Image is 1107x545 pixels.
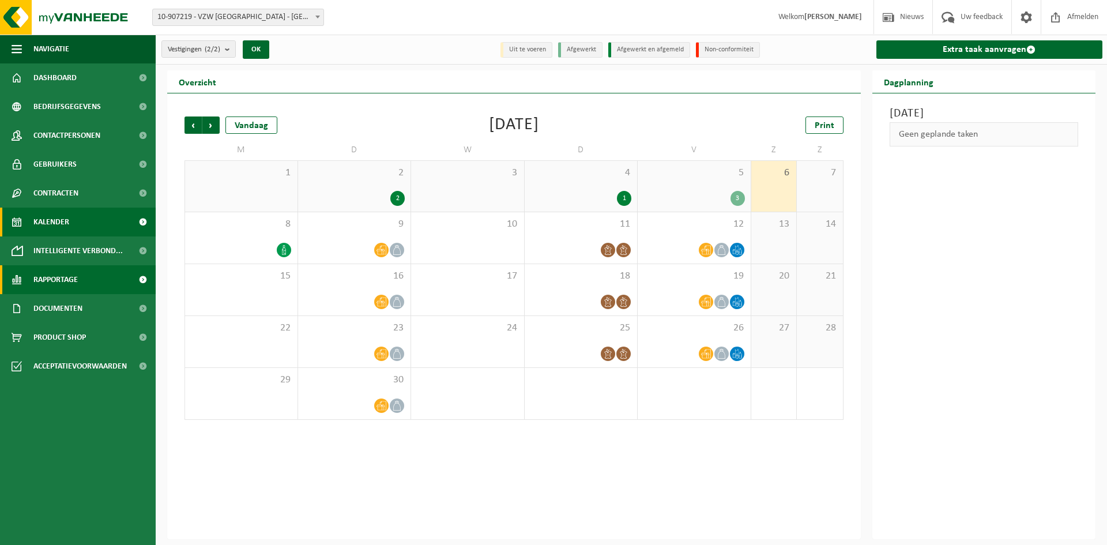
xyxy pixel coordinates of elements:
[33,92,101,121] span: Bedrijfsgegevens
[872,70,945,93] h2: Dagplanning
[757,218,791,231] span: 13
[805,116,844,134] a: Print
[33,323,86,352] span: Product Shop
[225,116,277,134] div: Vandaag
[33,294,82,323] span: Documenten
[530,270,632,283] span: 18
[191,374,292,386] span: 29
[243,40,269,59] button: OK
[643,167,745,179] span: 5
[417,218,518,231] span: 10
[797,140,843,160] td: Z
[757,167,791,179] span: 6
[530,322,632,334] span: 25
[33,352,127,381] span: Acceptatievoorwaarden
[489,116,539,134] div: [DATE]
[390,191,405,206] div: 2
[757,322,791,334] span: 27
[33,35,69,63] span: Navigatie
[152,9,324,26] span: 10-907219 - VZW SINT-LIEVENSPOORT - GENT
[202,116,220,134] span: Volgende
[168,41,220,58] span: Vestigingen
[417,270,518,283] span: 17
[643,270,745,283] span: 19
[803,270,837,283] span: 21
[304,167,405,179] span: 2
[417,167,518,179] span: 3
[608,42,690,58] li: Afgewerkt en afgemeld
[304,322,405,334] span: 23
[191,270,292,283] span: 15
[33,150,77,179] span: Gebruikers
[33,179,78,208] span: Contracten
[33,265,78,294] span: Rapportage
[558,42,603,58] li: Afgewerkt
[304,374,405,386] span: 30
[890,122,1079,146] div: Geen geplande taken
[191,167,292,179] span: 1
[643,218,745,231] span: 12
[500,42,552,58] li: Uit te voeren
[803,218,837,231] span: 14
[643,322,745,334] span: 26
[757,270,791,283] span: 20
[411,140,525,160] td: W
[304,218,405,231] span: 9
[803,167,837,179] span: 7
[525,140,638,160] td: D
[184,140,298,160] td: M
[876,40,1103,59] a: Extra taak aanvragen
[191,322,292,334] span: 22
[167,70,228,93] h2: Overzicht
[161,40,236,58] button: Vestigingen(2/2)
[731,191,745,206] div: 3
[417,322,518,334] span: 24
[803,322,837,334] span: 28
[298,140,412,160] td: D
[191,218,292,231] span: 8
[815,121,834,130] span: Print
[304,270,405,283] span: 16
[33,63,77,92] span: Dashboard
[530,167,632,179] span: 4
[33,121,100,150] span: Contactpersonen
[205,46,220,53] count: (2/2)
[153,9,323,25] span: 10-907219 - VZW SINT-LIEVENSPOORT - GENT
[696,42,760,58] li: Non-conformiteit
[184,116,202,134] span: Vorige
[804,13,862,21] strong: [PERSON_NAME]
[751,140,797,160] td: Z
[617,191,631,206] div: 1
[33,208,69,236] span: Kalender
[890,105,1079,122] h3: [DATE]
[530,218,632,231] span: 11
[33,236,123,265] span: Intelligente verbond...
[638,140,751,160] td: V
